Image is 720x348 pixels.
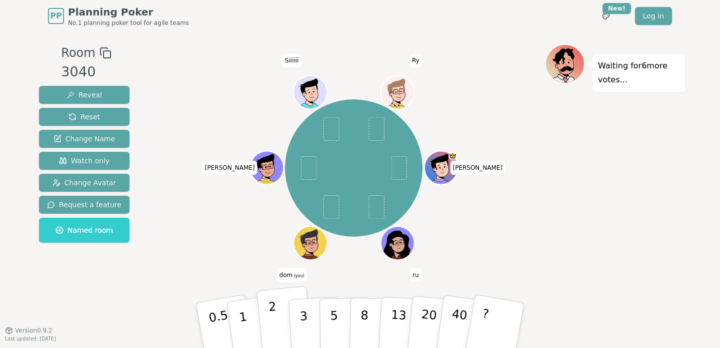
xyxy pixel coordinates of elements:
[39,86,129,104] button: Reveal
[39,174,129,192] button: Change Avatar
[450,161,505,175] span: Click to change your name
[68,112,100,122] span: Reset
[202,161,257,175] span: Click to change your name
[5,336,56,342] span: Last updated: [DATE]
[66,90,102,100] span: Reveal
[55,225,113,235] span: Named room
[277,268,307,282] span: Click to change your name
[409,53,422,67] span: Click to change your name
[68,19,189,27] span: No.1 planning poker tool for agile teams
[47,200,121,210] span: Request a feature
[39,130,129,148] button: Change Name
[68,5,189,19] span: Planning Poker
[294,227,326,259] button: Click to change your avatar
[39,108,129,126] button: Reset
[59,156,110,166] span: Watch only
[50,10,61,22] span: PP
[597,7,615,25] button: New!
[15,327,52,335] span: Version 0.9.2
[448,152,457,161] span: Matthew J is the host
[39,152,129,170] button: Watch only
[292,274,304,278] span: (you)
[48,5,189,27] a: PPPlanning PokerNo.1 planning poker tool for agile teams
[39,196,129,214] button: Request a feature
[61,62,111,82] div: 3040
[5,327,52,335] button: Version0.9.2
[52,178,116,188] span: Change Avatar
[53,134,115,144] span: Change Name
[282,53,301,67] span: Click to change your name
[39,218,129,243] button: Named room
[598,59,680,87] p: Waiting for 6 more votes...
[635,7,672,25] a: Log in
[602,3,631,14] div: New!
[61,44,95,62] span: Room
[410,268,421,282] span: Click to change your name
